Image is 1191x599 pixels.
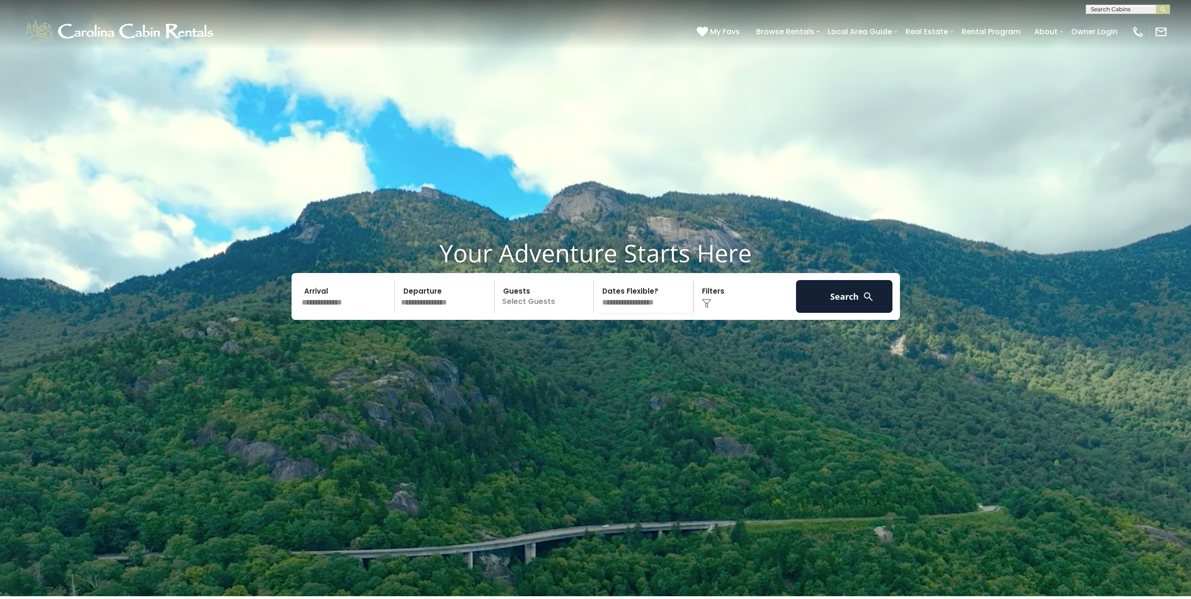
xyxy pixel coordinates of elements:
[697,26,742,38] a: My Favs
[1132,25,1145,38] img: phone-regular-white.png
[862,291,874,303] img: search-regular-white.png
[1067,23,1122,40] a: Owner Login
[901,23,953,40] a: Real Estate
[1154,25,1168,38] img: mail-regular-white.png
[752,23,819,40] a: Browse Rentals
[702,299,711,308] img: filter--v1.png
[23,18,218,46] img: White-1-1-2.png
[823,23,897,40] a: Local Area Guide
[796,280,893,313] button: Search
[7,238,1184,267] h1: Your Adventure Starts Here
[1030,23,1062,40] a: About
[957,23,1025,40] a: Rental Program
[497,280,594,313] p: Select Guests
[710,26,740,37] span: My Favs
